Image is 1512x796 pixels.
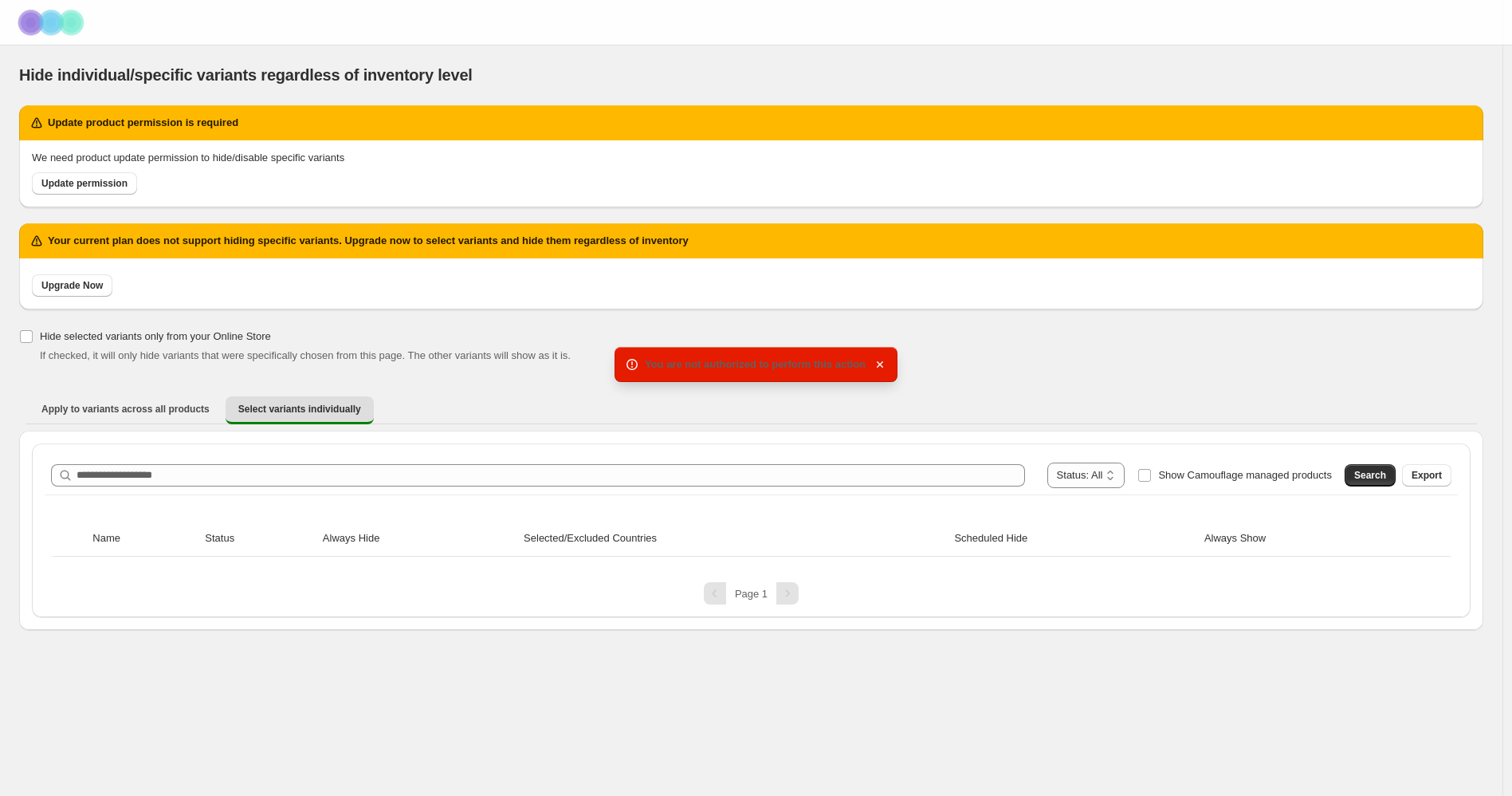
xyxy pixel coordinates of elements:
[949,521,1199,557] th: Scheduled Hide
[41,279,103,292] span: Upgrade Now
[1354,469,1386,482] span: Search
[19,431,1483,630] div: Select variants individually
[1200,521,1415,557] th: Always Show
[1412,469,1442,482] span: Export
[32,152,344,164] span: We need product update permission to hide/disable specific variants
[32,274,112,297] a: Upgrade Now
[1345,464,1396,487] button: Search
[32,172,137,195] a: Update permission
[45,582,1458,605] nav: Pagination
[1402,464,1451,487] button: Export
[48,115,238,131] h2: Update product permission is required
[29,396,222,422] button: Apply to variants across all products
[48,233,689,249] h2: Your current plan does not support hiding specific variants. Upgrade now to select variants and h...
[1158,469,1332,481] span: Show Camouflage managed products
[200,521,318,557] th: Status
[735,588,768,600] span: Page 1
[40,349,571,361] span: If checked, it will only hide variants that were specifically chosen from this page. The other va...
[41,403,210,416] span: Apply to variants across all products
[19,66,473,84] span: Hide individual/specific variants regardless of inventory level
[238,403,361,416] span: Select variants individually
[88,521,200,557] th: Name
[519,521,949,557] th: Selected/Excluded Countries
[41,177,128,190] span: Update permission
[226,396,374,424] button: Select variants individually
[40,330,271,342] span: Hide selected variants only from your Online Store
[318,521,519,557] th: Always Hide
[645,358,866,370] span: You are not authorized to perform this action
